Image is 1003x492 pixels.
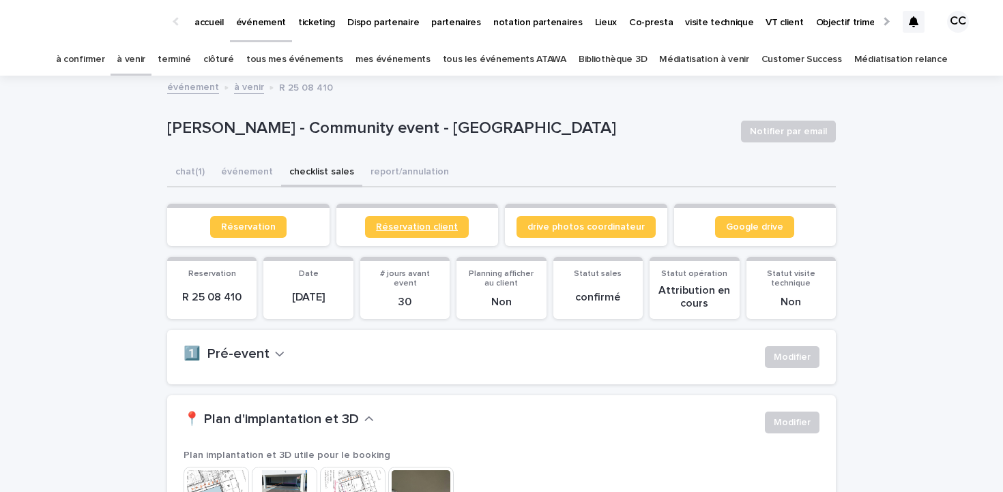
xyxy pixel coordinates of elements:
span: Réservation [221,222,276,232]
span: Reservation [188,270,236,278]
a: Médiatisation relance [854,44,948,76]
p: 30 [368,296,441,309]
span: # jours avant event [380,270,430,288]
span: Notifier par email [750,125,827,138]
span: Modifier [774,416,811,429]
button: 1️⃣ Pré-event [184,346,285,363]
img: Ls34BcGeRexTGTNfXpUC [27,8,160,35]
a: tous mes événements [246,44,343,76]
span: Google drive [726,222,783,232]
span: Statut visite technique [767,270,815,288]
button: Modifier [765,412,819,433]
a: à confirmer [56,44,105,76]
span: Plan implantation et 3D utile pour le booking [184,450,390,460]
a: Médiatisation à venir [659,44,749,76]
span: Statut sales [574,270,622,278]
span: Réservation client [376,222,458,232]
p: R 25 08 410 [279,79,333,94]
a: terminé [158,44,191,76]
button: report/annulation [362,159,457,187]
span: Planning afficher au client [469,270,534,288]
h2: 📍 Plan d'implantation et 3D [184,412,359,428]
a: Bibliothèque 3D [579,44,647,76]
a: à venir [234,78,264,94]
a: drive photos coordinateur [517,216,656,238]
div: CC [947,11,969,33]
span: drive photos coordinateur [527,222,645,232]
h2: 1️⃣ Pré-event [184,346,270,363]
p: Non [755,296,828,309]
button: chat (1) [167,159,213,187]
p: [DATE] [272,291,345,304]
span: Date [299,270,319,278]
span: Statut opération [661,270,727,278]
button: 📍 Plan d'implantation et 3D [184,412,374,428]
a: clôturé [203,44,234,76]
a: événement [167,78,219,94]
button: Notifier par email [741,121,836,142]
a: mes événements [355,44,431,76]
p: [PERSON_NAME] - Community event - [GEOGRAPHIC_DATA] [167,119,730,138]
p: Attribution en cours [658,284,731,310]
span: Modifier [774,350,811,364]
a: à venir [117,44,145,76]
button: événement [213,159,281,187]
p: Non [465,296,538,309]
a: Google drive [715,216,794,238]
button: checklist sales [281,159,362,187]
button: Modifier [765,346,819,368]
p: R 25 08 410 [175,291,248,304]
a: Customer Success [761,44,842,76]
a: Réservation [210,216,287,238]
p: confirmé [562,291,635,304]
a: tous les événements ATAWA [443,44,566,76]
a: Réservation client [365,216,469,238]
